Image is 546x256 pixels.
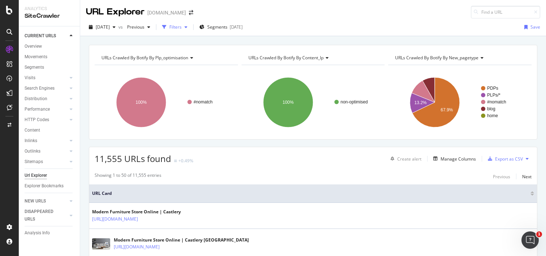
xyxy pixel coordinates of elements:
[25,95,47,103] div: Distribution
[487,113,498,118] text: home
[25,116,49,124] div: HTTP Codes
[86,21,118,33] button: [DATE]
[487,106,495,111] text: blog
[124,21,153,33] button: Previous
[395,55,478,61] span: URLs Crawled By Botify By new_pagetype
[25,182,64,190] div: Explorer Bookmarks
[25,127,40,134] div: Content
[25,74,68,82] a: Visits
[242,71,383,134] svg: A chart.
[114,237,249,243] div: Modern Furniture Store Online | Castlery [GEOGRAPHIC_DATA]
[25,53,47,61] div: Movements
[397,156,421,162] div: Create alert
[114,243,160,251] a: [URL][DOMAIN_NAME]
[92,190,529,197] span: URL Card
[25,229,50,237] div: Analysis Info
[25,127,75,134] a: Content
[25,137,68,145] a: Inlinks
[25,182,75,190] a: Explorer Bookmarks
[282,100,294,105] text: 100%
[487,93,500,98] text: PLPs/*
[388,71,530,134] svg: A chart.
[169,24,182,30] div: Filters
[536,231,542,237] span: 1
[92,238,110,249] img: main image
[25,208,61,223] div: DISAPPEARED URLS
[25,95,68,103] a: Distribution
[189,10,193,15] div: arrow-right-arrow-left
[25,229,75,237] a: Analysis Info
[495,156,523,162] div: Export as CSV
[25,6,74,12] div: Analytics
[25,43,42,50] div: Overview
[530,24,540,30] div: Save
[25,85,55,92] div: Search Engines
[25,158,43,166] div: Sitemaps
[521,21,540,33] button: Save
[341,99,368,104] text: non-optimised
[25,74,35,82] div: Visits
[25,53,75,61] a: Movements
[174,160,177,162] img: Equal
[522,174,532,180] div: Next
[493,174,510,180] div: Previous
[178,158,193,164] div: +0.49%
[95,172,161,181] div: Showing 1 to 50 of 11,555 entries
[25,64,75,71] a: Segments
[25,12,74,20] div: SiteCrawler
[25,197,68,205] a: NEW URLS
[159,21,190,33] button: Filters
[147,9,186,16] div: [DOMAIN_NAME]
[25,172,75,179] a: Url Explorer
[415,100,427,105] text: 13.2%
[25,106,50,113] div: Performance
[248,55,324,61] span: URLs Crawled By Botify By content_lp
[207,24,227,30] span: Segments
[95,153,171,165] span: 11,555 URLs found
[441,107,453,112] text: 67.9%
[25,32,68,40] a: CURRENT URLS
[387,153,421,165] button: Create alert
[493,172,510,181] button: Previous
[118,24,124,30] span: vs
[25,43,75,50] a: Overview
[487,99,506,104] text: #nomatch
[95,71,236,134] svg: A chart.
[521,231,539,249] iframe: Intercom live chat
[194,99,213,104] text: #nomatch
[430,154,476,163] button: Manage Columns
[92,209,181,215] div: Modern Furniture Store Online | Castlery
[25,85,68,92] a: Search Engines
[25,208,68,223] a: DISAPPEARED URLS
[471,6,540,18] input: Find a URL
[25,64,44,71] div: Segments
[96,24,110,30] span: 2025 Aug. 10th
[25,32,56,40] div: CURRENT URLS
[247,52,378,64] h4: URLs Crawled By Botify By content_lp
[25,148,68,155] a: Outlinks
[25,106,68,113] a: Performance
[485,153,523,165] button: Export as CSV
[25,197,46,205] div: NEW URLS
[394,52,525,64] h4: URLs Crawled By Botify By new_pagetype
[487,86,498,91] text: PDPs
[441,156,476,162] div: Manage Columns
[136,100,147,105] text: 100%
[25,148,40,155] div: Outlinks
[25,172,47,179] div: Url Explorer
[196,21,246,33] button: Segments[DATE]
[101,55,188,61] span: URLs Crawled By Botify By plp_optimisation
[124,24,144,30] span: Previous
[230,24,243,30] div: [DATE]
[86,6,144,18] div: URL Explorer
[100,52,231,64] h4: URLs Crawled By Botify By plp_optimisation
[25,158,68,166] a: Sitemaps
[25,116,68,124] a: HTTP Codes
[522,172,532,181] button: Next
[92,216,138,223] a: [URL][DOMAIN_NAME]
[25,137,37,145] div: Inlinks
